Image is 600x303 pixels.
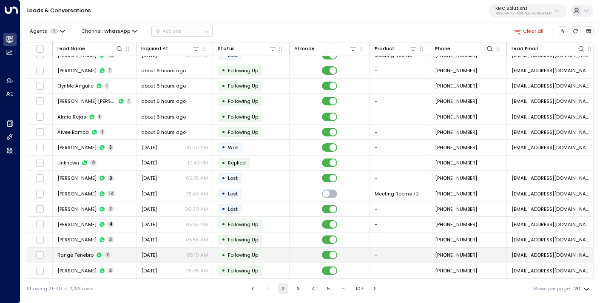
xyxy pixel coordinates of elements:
span: Following Up [228,82,258,89]
button: Go to page 1 [263,283,273,294]
div: • [222,80,225,92]
div: • [222,96,225,107]
span: 3 [108,144,114,150]
span: Lost [228,206,238,212]
span: +639817972572 [435,129,477,136]
span: 3 [108,268,114,274]
span: 2 [108,206,114,212]
span: about 6 hours ago [141,129,186,136]
span: Drea Andres [57,267,97,274]
span: 1 [100,129,105,135]
span: miyazzrejas@gmail.com [512,113,593,120]
span: Jessel Mariano [57,206,97,212]
span: +16789072866 [435,159,477,166]
div: • [222,234,225,245]
span: bhing.bamba@gmail.com [512,129,593,136]
span: Range Tenebro [57,252,94,258]
div: Button group with a nested menu [151,26,213,36]
button: Actions [151,26,213,36]
span: Following Up [228,252,258,258]
td: - [370,232,430,247]
span: Toggle select row [36,97,44,105]
span: Replied [228,159,246,166]
button: Clear all [511,26,546,36]
button: Customize [558,26,568,36]
button: Go to next page [370,283,380,294]
label: Rows per page: [534,285,571,292]
span: Lost [228,175,238,181]
span: Toggle select row [36,128,44,136]
span: welmer salalila [57,221,97,228]
span: +639352866728 [435,236,477,243]
span: Toggle select row [36,66,44,75]
p: 05:55 AM [186,236,208,243]
button: Go to page 5 [323,283,333,294]
span: Toggle select row [36,159,44,167]
span: Jona Marie Carpio [57,98,116,105]
span: Sep 10, 2025 [141,221,157,228]
td: - [370,63,430,78]
span: Lost [228,190,238,197]
span: elynmeanguile@gmail.com [512,82,593,89]
span: markenricoreyes@gmail.com [512,190,593,197]
span: +639350881797 [435,175,477,181]
span: about 6 hours ago [141,98,186,105]
p: 05:05 AM [185,267,208,274]
div: AI mode [294,45,315,53]
div: Phone [435,45,494,53]
td: - [370,79,430,93]
span: +639505557044 [435,267,477,274]
span: adrianhonorio2@gmail.com [512,144,593,151]
span: Yesterday [141,175,157,181]
span: 1 [50,28,58,34]
span: jonamariecarpio1@gmail.com [512,98,593,105]
button: KMC Solutions288eb1a8-11cf-4676-9bbb-0c38edf1dfd2 [489,4,567,18]
span: Following Up [228,267,258,274]
div: Lead Name [57,45,123,53]
p: 10:49 PM [188,159,208,166]
td: - [370,156,430,170]
div: Private Office,Proworking Space [413,190,419,197]
td: - [370,201,430,216]
span: Toggle select row [36,143,44,152]
span: jessmariano014@gmail.com [512,206,593,212]
span: dreaandres2@gmail.com [512,267,593,274]
button: Go to previous page [247,283,258,294]
div: Lead Name [57,45,85,53]
div: 20 [574,283,591,294]
span: Toggle select row [36,251,44,259]
td: - [370,171,430,186]
span: +639542542817 [435,98,477,105]
div: … [338,283,349,294]
p: 05:40 AM [185,190,208,197]
div: Lead Email [512,45,585,53]
span: WhatsApp [104,28,131,34]
span: 1 [108,68,112,74]
span: Meeting Rooms [375,190,412,197]
span: Mark Enrico Reyes [57,190,97,197]
div: • [222,157,225,169]
span: Refresh [571,26,580,36]
a: Leads & Conversations [27,7,91,14]
span: Following Up [228,221,258,228]
button: page 2 [278,283,288,294]
span: 1 [105,83,109,89]
td: - [370,217,430,232]
td: - [370,140,430,155]
span: Won [228,144,239,151]
span: 4 [108,221,114,227]
div: • [222,188,225,199]
div: • [222,218,225,230]
button: Go to page 107 [354,283,365,294]
td: - [507,156,598,170]
div: • [222,173,225,184]
button: Go to page 3 [293,283,303,294]
p: 06:00 AM [185,206,208,212]
span: Yesterday [141,159,157,166]
span: Yesterday [141,206,157,212]
span: Toggle select row [36,205,44,213]
td: - [370,109,430,124]
span: 14 [108,191,115,197]
span: Agents [30,29,47,34]
span: Almia Rejas [57,113,86,120]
